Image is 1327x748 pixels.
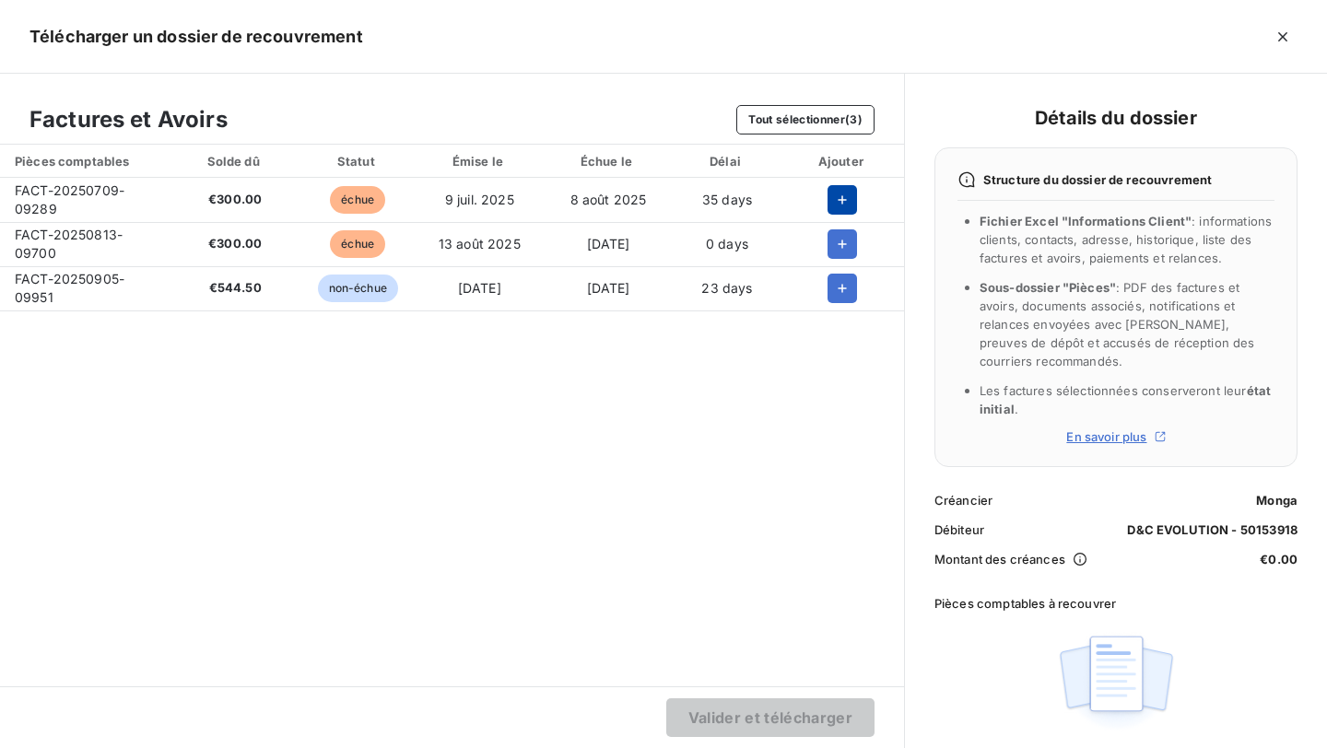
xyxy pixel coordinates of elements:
span: Pièces comptables à recouvrer [934,596,1298,611]
span: €300.00 [185,191,286,209]
span: €544.50 [185,279,286,298]
div: Statut [304,152,412,170]
div: Échue le [547,152,669,170]
td: [DATE] [544,222,673,266]
button: Tout sélectionner(3) [736,105,874,134]
td: 23 days [673,266,781,310]
span: non-échue [318,275,398,302]
span: €300.00 [185,235,286,253]
span: échue [330,186,385,214]
span: : PDF des factures et avoirs, documents associés, notifications et relances envoyées avec [PERSON... [980,280,1255,368]
span: échue [330,230,385,258]
td: 8 août 2025 [544,178,673,222]
div: Pièces comptables [4,152,167,170]
span: En savoir plus [1066,429,1146,444]
span: Les factures sélectionnées conserveront leur . [980,383,1271,416]
td: [DATE] [416,266,544,310]
span: Créancier [934,493,992,508]
span: Montant des créances [934,552,1065,567]
td: [DATE] [544,266,673,310]
span: Débiteur [934,522,984,537]
img: empty state [1057,625,1175,740]
span: Fichier Excel "Informations Client" [980,214,1192,228]
span: Structure du dossier de recouvrement [983,172,1212,187]
span: D&C EVOLUTION - 50153918 [1127,522,1298,537]
div: Solde dû [174,152,297,170]
span: Monga [1256,493,1298,508]
span: FACT-20250905-09951 [15,271,124,305]
td: 13 août 2025 [416,222,544,266]
div: Ajouter [785,152,900,170]
span: Sous-dossier "Pièces" [980,280,1116,295]
h5: Télécharger un dossier de recouvrement [29,24,363,50]
h3: Factures et Avoirs [29,103,228,136]
h4: Détails du dossier [934,103,1298,133]
button: Valider et télécharger [666,698,875,737]
div: Émise le [419,152,540,170]
span: FACT-20250709-09289 [15,182,124,216]
span: €0.00 [1260,552,1298,567]
span: : informations clients, contacts, adresse, historique, liste des factures et avoirs, paiements et... [980,214,1272,265]
td: 35 days [673,178,781,222]
span: FACT-20250813-09700 [15,227,123,261]
td: 0 days [673,222,781,266]
div: Délai [676,152,778,170]
td: 9 juil. 2025 [416,178,544,222]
